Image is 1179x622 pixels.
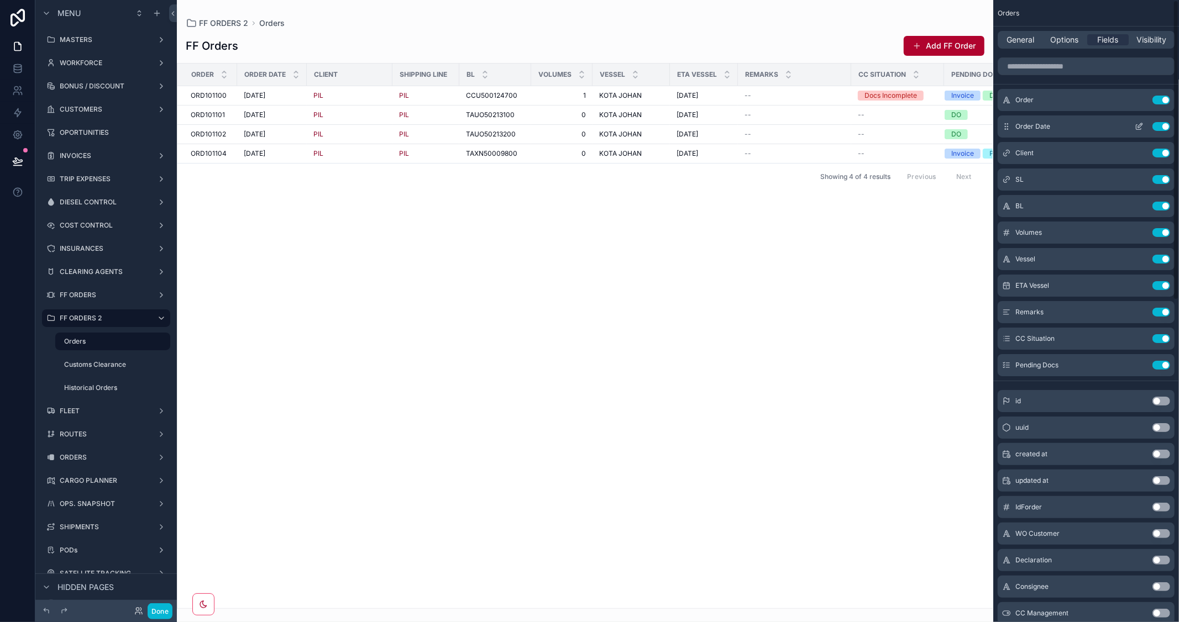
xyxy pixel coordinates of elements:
[1015,361,1059,370] span: Pending Docs
[1015,255,1035,263] span: Vessel
[1015,308,1044,317] span: Remarks
[60,546,153,555] label: PODs
[42,425,170,443] a: ROUTES
[64,383,168,392] label: Historical Orders
[60,453,153,462] label: ORDERS
[42,77,170,95] a: BONUS / DISCOUNT
[1015,529,1060,538] span: WO Customer
[42,240,170,257] a: INSURANCES
[600,70,625,79] span: Vessel
[998,9,1019,18] span: Orders
[60,244,153,253] label: INSURANCES
[1015,334,1055,343] span: CC Situation
[467,70,475,79] span: BL
[60,59,153,67] label: WORKFORCE
[57,8,81,19] span: Menu
[60,151,153,160] label: INVOICES
[57,582,114,593] span: Hidden pages
[60,314,148,323] label: FF ORDERS 2
[60,569,153,578] label: SATELLITE TRACKING
[1015,175,1024,184] span: SL
[42,541,170,559] a: PODs
[42,402,170,420] a: FLEET
[42,263,170,281] a: CLEARING AGENTS
[42,518,170,536] a: SHIPMENTS
[42,54,170,72] a: WORKFORCE
[951,70,1002,79] span: Pending Docs
[1098,34,1119,45] span: Fields
[60,291,153,299] label: FF ORDERS
[42,101,170,118] a: CUSTOMERS
[60,523,153,531] label: SHIPMENTS
[60,128,168,137] label: OPORTUNITIES
[42,170,170,188] a: TRIP EXPENSES
[820,172,890,181] span: Showing 4 of 4 results
[1015,96,1034,104] span: Order
[745,70,778,79] span: Remarks
[1015,450,1047,458] span: created at
[42,147,170,165] a: INVOICES
[1015,556,1052,565] span: Declaration
[60,221,153,230] label: COST CONTROL
[60,476,153,485] label: CARGO PLANNER
[42,286,170,304] a: FF ORDERS
[42,472,170,489] a: CARGO PLANNER
[42,565,170,582] a: SATELLITE TRACKING
[60,175,153,183] label: TRIP EXPENSES
[42,309,170,327] a: FF ORDERS 2
[42,449,170,466] a: ORDERS
[858,70,906,79] span: CC Situation
[64,337,164,346] label: Orders
[191,70,214,79] span: Order
[60,105,153,114] label: CUSTOMERS
[42,217,170,234] a: COST CONTROL
[60,35,153,44] label: MASTERS
[1015,476,1049,485] span: updated at
[64,360,168,369] label: Customs Clearance
[1015,503,1042,512] span: IdForder
[60,267,153,276] label: CLEARING AGENTS
[1137,34,1167,45] span: Visibility
[55,333,170,350] a: Orders
[538,70,572,79] span: Volumes
[55,356,170,373] a: Customs Clearance
[1050,34,1078,45] span: Options
[42,124,170,141] a: OPORTUNITIES
[1015,149,1034,157] span: Client
[314,70,338,79] span: Client
[42,193,170,211] a: DIESEL CONTROL
[1015,397,1021,405] span: id
[42,495,170,513] a: OPS. SNAPSHOT
[60,499,153,508] label: OPS. SNAPSHOT
[1015,423,1029,432] span: uuid
[60,198,153,207] label: DIESEL CONTROL
[60,82,153,91] label: BONUS / DISCOUNT
[1015,582,1049,591] span: Consignee
[1015,202,1024,210] span: BL
[1007,34,1035,45] span: General
[400,70,447,79] span: Shipping Line
[55,379,170,397] a: Historical Orders
[1015,122,1050,131] span: Order Date
[677,70,717,79] span: ETA Vessel
[60,407,153,415] label: FLEET
[60,430,153,439] label: ROUTES
[1015,228,1042,237] span: Volumes
[148,603,172,619] button: Done
[1015,281,1049,290] span: ETA Vessel
[244,70,286,79] span: Order Date
[42,31,170,49] a: MASTERS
